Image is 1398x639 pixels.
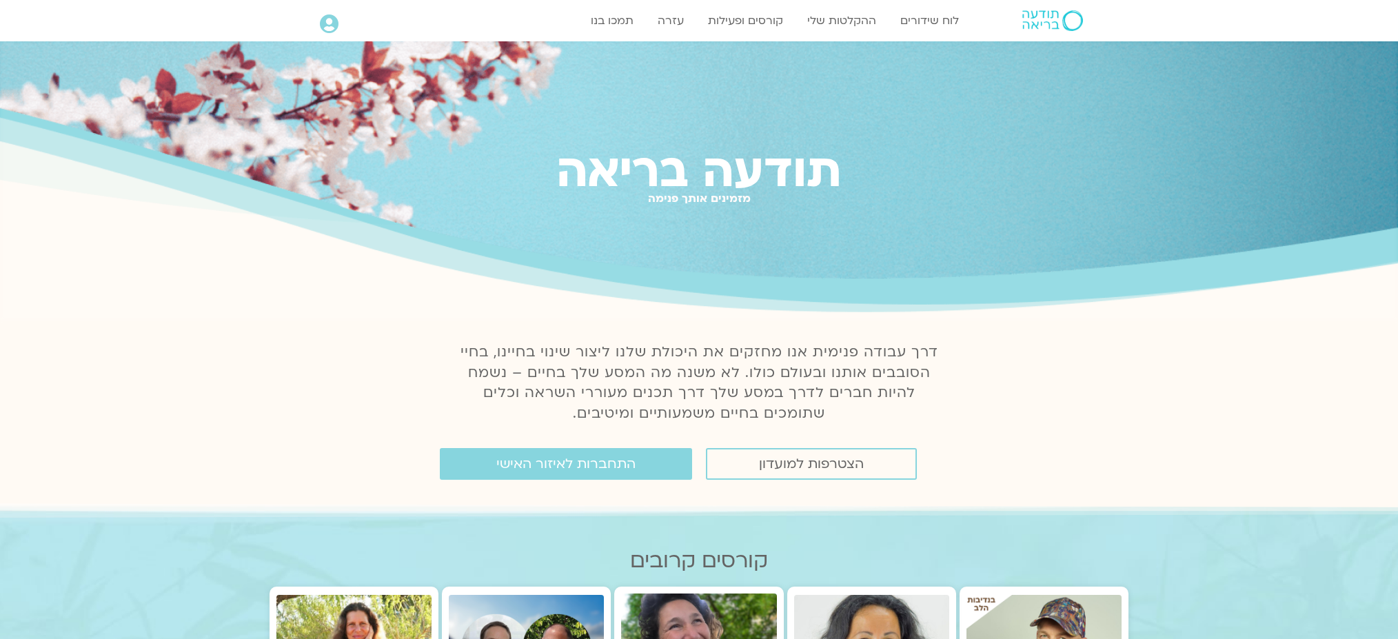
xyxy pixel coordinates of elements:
[759,456,864,471] span: הצטרפות למועדון
[584,8,640,34] a: תמכו בנו
[893,8,966,34] a: לוח שידורים
[270,549,1128,573] h2: קורסים קרובים
[1022,10,1083,31] img: תודעה בריאה
[496,456,636,471] span: התחברות לאיזור האישי
[452,342,946,425] p: דרך עבודה פנימית אנו מחזקים את היכולת שלנו ליצור שינוי בחיינו, בחיי הסובבים אותנו ובעולם כולו. לא...
[800,8,883,34] a: ההקלטות שלי
[440,448,692,480] a: התחברות לאיזור האישי
[706,448,917,480] a: הצטרפות למועדון
[701,8,790,34] a: קורסים ופעילות
[651,8,691,34] a: עזרה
